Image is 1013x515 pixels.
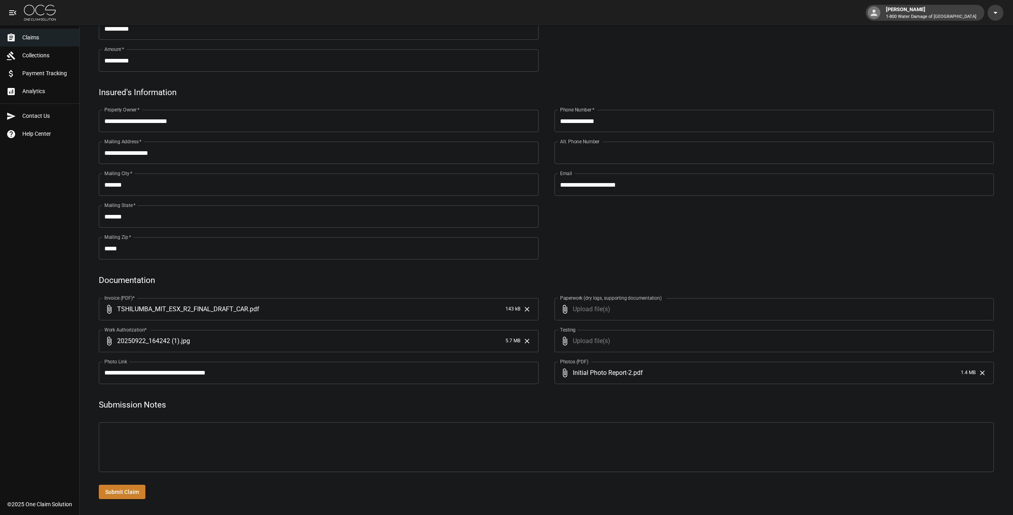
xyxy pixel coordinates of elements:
span: Help Center [22,130,73,138]
span: 20250922_164242 (1) [117,336,180,345]
span: Payment Tracking [22,69,73,78]
label: Amount [104,46,124,53]
span: Upload file(s) [573,298,973,320]
label: Invoice (PDF)* [104,295,135,301]
div: © 2025 One Claim Solution [7,500,72,508]
label: Testing [560,326,576,333]
label: Phone Number [560,106,594,113]
label: Mailing Address [104,138,141,145]
label: Mailing City [104,170,133,177]
button: open drawer [5,5,21,21]
label: Mailing State [104,202,135,209]
label: Property Owner [104,106,140,113]
span: 143 kB [506,305,520,313]
span: Initial Photo Report-2 [573,368,632,377]
p: 1-800 Water Damage of [GEOGRAPHIC_DATA] [886,14,976,20]
label: Mailing Zip [104,234,131,240]
span: 1.4 MB [961,369,976,377]
span: 5.7 MB [506,337,520,345]
label: Email [560,170,572,177]
span: . jpg [180,336,190,345]
label: Photo Link [104,358,127,365]
label: Work Authorization* [104,326,147,333]
label: Paperwork (dry logs, supporting documentation) [560,295,662,301]
button: Clear [521,335,533,347]
img: ocs-logo-white-transparent.png [24,5,56,21]
span: . pdf [632,368,643,377]
div: [PERSON_NAME] [883,6,980,20]
span: . pdf [248,304,259,314]
label: Alt. Phone Number [560,138,600,145]
span: TSHILUMBA_MIT_ESX_R2_FINAL_DRAFT_CAR [117,304,248,314]
span: Upload file(s) [573,330,973,352]
button: Submit Claim [99,485,145,499]
span: Collections [22,51,73,60]
span: Claims [22,33,73,42]
span: Contact Us [22,112,73,120]
button: Clear [976,367,988,379]
button: Clear [521,303,533,315]
label: Photos (PDF) [560,358,588,365]
span: Analytics [22,87,73,96]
